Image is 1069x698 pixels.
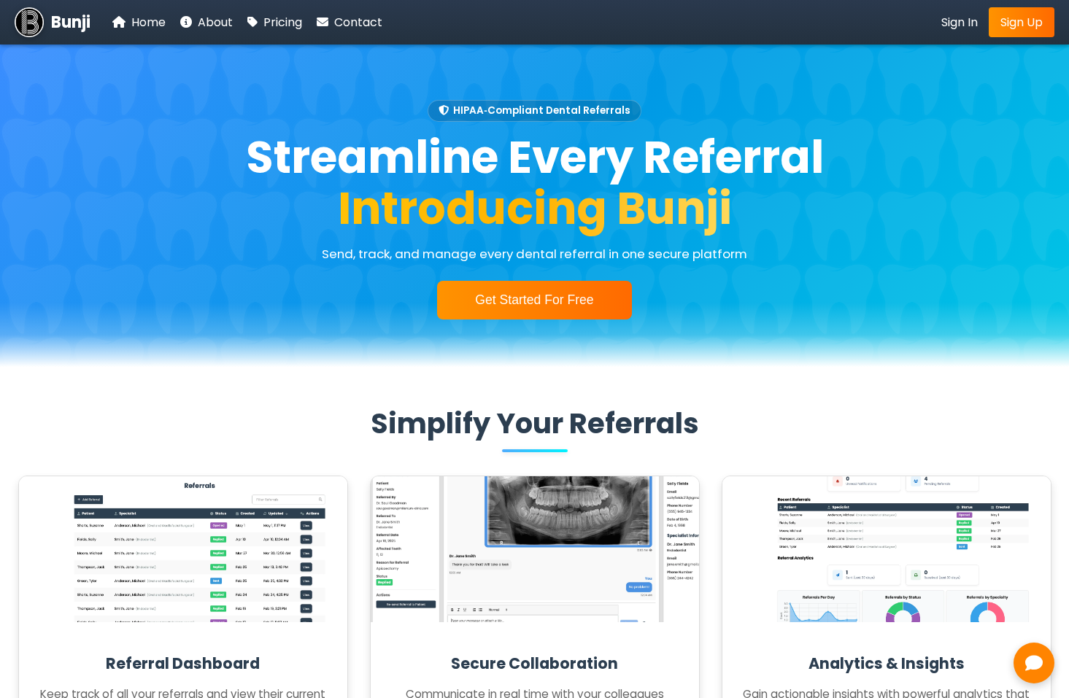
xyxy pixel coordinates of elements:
[1000,14,1043,31] span: Sign Up
[317,13,382,31] a: Contact
[198,14,233,31] span: About
[131,14,166,31] span: Home
[180,13,233,31] a: About
[385,652,684,675] h3: Secure Collaboration
[737,652,1036,675] h3: Analytics & Insights
[15,7,90,36] a: Bunji
[19,476,380,622] img: Referral Dashboard screenshot
[51,10,90,34] span: Bunji
[119,407,951,441] h2: Simplify Your Referrals
[322,244,747,263] p: Send, track, and manage every dental referral in one secure platform
[1014,643,1054,683] button: Open chat
[15,7,44,36] img: Bunji Dental Referral Management
[334,14,382,31] span: Contact
[263,14,302,31] span: Pricing
[428,100,641,122] span: HIPAA‑Compliant Dental Referrals
[371,476,732,622] img: Secure Collaboration screenshot
[941,13,978,31] a: Sign In
[437,281,631,319] button: Get Started For Free
[34,652,333,675] h3: Referral Dashboard
[989,7,1054,37] a: Sign Up
[112,13,166,31] a: Home
[941,14,978,31] span: Sign In
[338,177,732,239] span: Introducing Bunji
[247,13,302,31] a: Pricing
[246,126,824,188] span: Streamline Every Referral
